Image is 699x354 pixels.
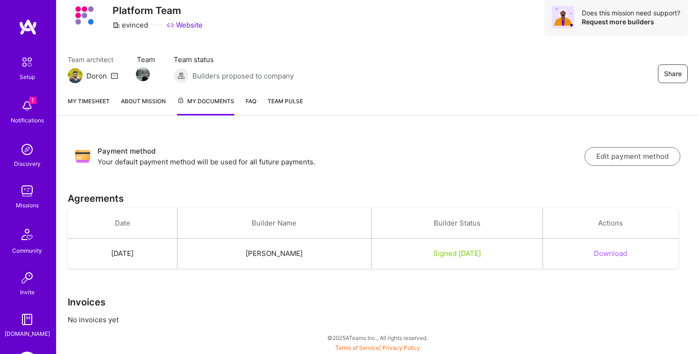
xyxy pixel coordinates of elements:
[382,344,420,351] a: Privacy Policy
[136,67,150,81] img: Team Member Avatar
[137,66,149,82] a: Team Member Avatar
[177,96,234,115] a: My Documents
[18,310,36,329] img: guide book
[11,115,44,125] div: Notifications
[98,146,585,157] h3: Payment method
[335,344,420,351] span: |
[18,97,36,115] img: bell
[192,71,294,81] span: Builders proposed to company
[137,55,155,64] span: Team
[68,55,118,64] span: Team architect
[68,68,83,83] img: Team Architect
[177,239,372,269] td: [PERSON_NAME]
[20,287,35,297] div: Invite
[5,329,50,339] div: [DOMAIN_NAME]
[12,246,42,255] div: Community
[582,8,680,17] div: Does this mission need support?
[56,326,699,349] div: © 2025 ATeams Inc., All rights reserved.
[113,21,120,29] i: icon CompanyGray
[582,17,680,26] div: Request more builders
[75,149,90,164] img: Payment method
[14,159,41,169] div: Discovery
[174,68,189,83] img: Builders proposed to company
[68,297,688,308] h3: Invoices
[18,182,36,200] img: teamwork
[664,69,682,78] span: Share
[268,98,303,105] span: Team Pulse
[98,157,585,167] p: Your default payment method will be used for all future payments.
[113,20,148,30] div: evinced
[16,223,38,246] img: Community
[17,52,37,72] img: setup
[29,97,36,104] span: 1
[111,72,118,79] i: icon Mail
[246,96,256,115] a: FAQ
[16,200,39,210] div: Missions
[121,96,166,115] a: About Mission
[18,140,36,159] img: discovery
[68,96,110,115] a: My timesheet
[177,208,372,239] th: Builder Name
[658,64,688,83] button: Share
[371,208,543,239] th: Builder Status
[335,344,379,351] a: Terms of Service
[20,72,35,82] div: Setup
[383,248,531,258] div: Signed [DATE]
[167,20,203,30] a: Website
[594,248,627,258] button: Download
[174,55,294,64] span: Team status
[552,6,574,28] img: Avatar
[86,71,107,81] div: Doron
[68,208,177,239] th: Date
[68,239,177,269] td: [DATE]
[19,19,37,35] img: logo
[18,269,36,287] img: Invite
[268,96,303,115] a: Team Pulse
[543,208,678,239] th: Actions
[113,5,203,16] h3: Platform Team
[68,315,688,325] p: No invoices yet
[177,96,234,106] span: My Documents
[585,147,680,166] button: Edit payment method
[68,193,688,204] h3: Agreements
